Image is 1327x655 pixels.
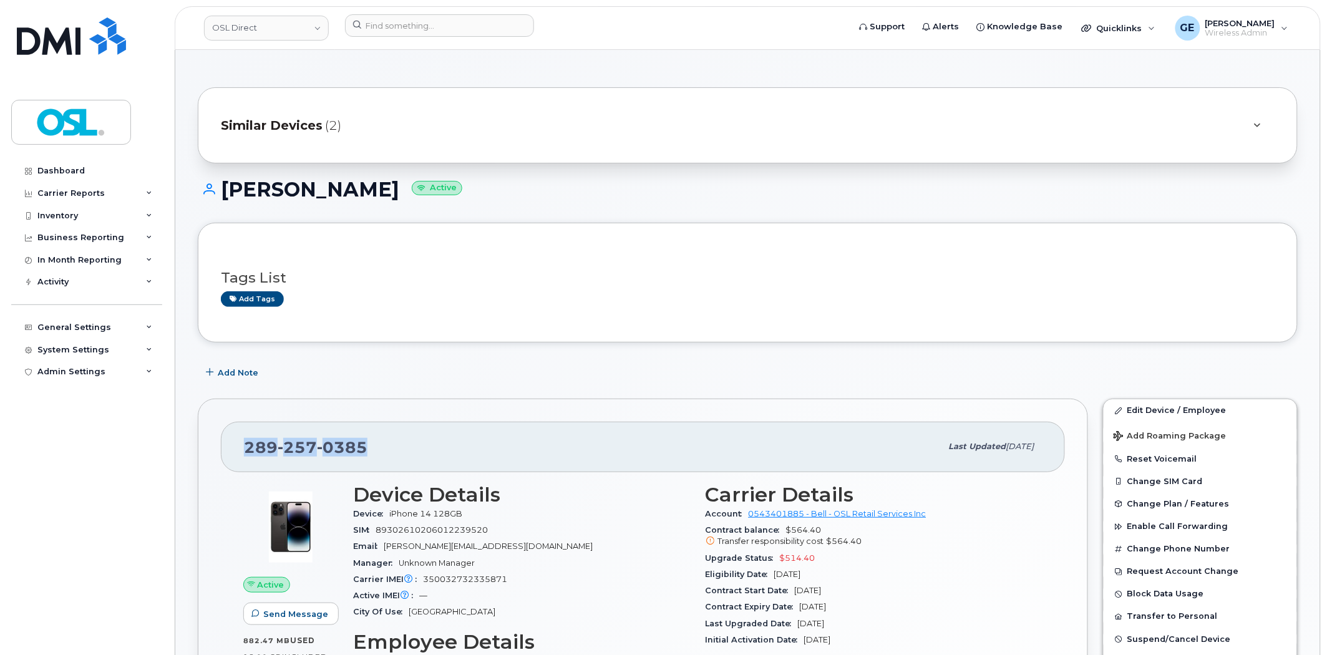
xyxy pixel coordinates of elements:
[243,603,339,625] button: Send Message
[827,536,862,546] span: $564.40
[353,575,423,584] span: Carrier IMEI
[706,525,1043,548] span: $564.40
[384,541,593,551] span: [PERSON_NAME][EMAIL_ADDRESS][DOMAIN_NAME]
[706,525,786,535] span: Contract balance
[198,178,1298,200] h1: [PERSON_NAME]
[718,536,824,546] span: Transfer responsibility cost
[706,483,1043,506] h3: Carrier Details
[353,591,419,600] span: Active IMEI
[780,553,815,563] span: $514.40
[218,367,258,379] span: Add Note
[198,361,269,384] button: Add Note
[243,636,290,645] span: 882.47 MB
[353,631,691,653] h3: Employee Details
[1104,422,1297,448] button: Add Roaming Package
[706,570,774,579] span: Eligibility Date
[804,635,831,644] span: [DATE]
[412,181,462,195] small: Active
[263,608,328,620] span: Send Message
[244,438,367,457] span: 289
[399,558,475,568] span: Unknown Manager
[1104,493,1297,515] button: Change Plan / Features
[419,591,427,600] span: —
[706,602,800,611] span: Contract Expiry Date
[949,442,1006,451] span: Last updated
[317,438,367,457] span: 0385
[1104,538,1297,560] button: Change Phone Number
[1104,628,1297,651] button: Suspend/Cancel Device
[1104,560,1297,583] button: Request Account Change
[1006,442,1034,451] span: [DATE]
[800,602,827,611] span: [DATE]
[1127,499,1230,508] span: Change Plan / Features
[1104,605,1297,628] button: Transfer to Personal
[353,525,376,535] span: SIM
[798,619,825,628] span: [DATE]
[749,509,926,518] a: 0543401885 - Bell - OSL Retail Services Inc
[376,525,488,535] span: 89302610206012239520
[706,553,780,563] span: Upgrade Status
[1104,583,1297,605] button: Block Data Usage
[1104,470,1297,493] button: Change SIM Card
[706,619,798,628] span: Last Upgraded Date
[221,291,284,307] a: Add tags
[1104,399,1297,422] a: Edit Device / Employee
[258,579,284,591] span: Active
[290,636,315,645] span: used
[353,509,389,518] span: Device
[774,570,801,579] span: [DATE]
[409,607,495,616] span: [GEOGRAPHIC_DATA]
[1127,522,1228,531] span: Enable Call Forwarding
[795,586,822,595] span: [DATE]
[1104,515,1297,538] button: Enable Call Forwarding
[325,117,341,135] span: (2)
[706,586,795,595] span: Contract Start Date
[353,541,384,551] span: Email
[706,635,804,644] span: Initial Activation Date
[1114,431,1227,443] span: Add Roaming Package
[1127,634,1231,644] span: Suspend/Cancel Device
[389,509,462,518] span: iPhone 14 128GB
[221,270,1275,286] h3: Tags List
[423,575,507,584] span: 350032732335871
[706,509,749,518] span: Account
[1104,448,1297,470] button: Reset Voicemail
[353,607,409,616] span: City Of Use
[221,117,323,135] span: Similar Devices
[278,438,317,457] span: 257
[353,558,399,568] span: Manager
[353,483,691,506] h3: Device Details
[253,490,328,565] img: image20231002-3703462-njx0qo.jpeg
